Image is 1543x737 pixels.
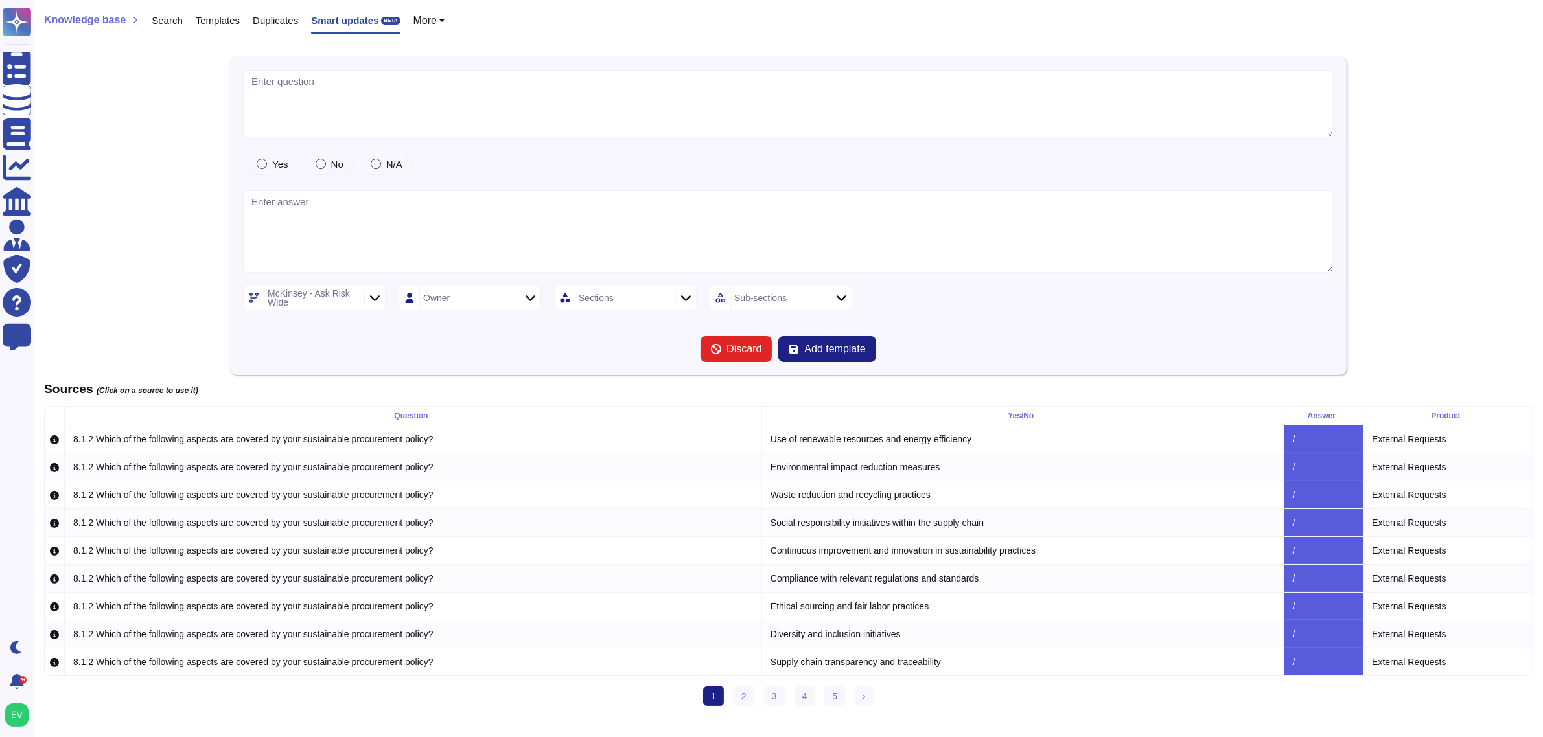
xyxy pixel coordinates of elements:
div: 8.1.2 Which of the following aspects are covered by your sustainable procurement policy? [70,514,756,531]
a: 5 [824,686,845,706]
div: McKinsey - Ask Risk Wide [268,289,361,307]
div: Supply chain transparency and traceability [767,653,1279,670]
span: (Click on a source to use it) [97,386,198,395]
a: 4 [795,686,815,706]
div: Use of renewable resources and energy efficiency [767,431,1279,448]
span: More [413,16,437,26]
div: External Requests [1369,542,1527,559]
div: 8.1.2 Which of the following aspects are covered by your sustainable procurement policy? [70,542,756,559]
div: 8.1.2 Which of the following aspects are covered by your sustainable procurement policy? [70,598,756,615]
div: External Requests [1369,626,1527,642]
div: / [1290,459,1358,475]
div: Ethical sourcing and fair labor practices [767,598,1279,615]
span: Duplicates [253,16,298,25]
div: Continuous improvement and innovation in sustainability practices [767,542,1279,559]
div: 8.1.2 Which of the following aspects are covered by your sustainable procurement policy? [70,653,756,670]
div: External Requests [1369,653,1527,670]
button: Discard [701,336,772,362]
span: Discard [726,344,761,354]
div: / [1290,514,1358,531]
span: N/A [386,159,402,170]
span: Knowledge base [44,15,126,25]
div: Social responsibility initiatives within the supply chain [767,514,1279,531]
a: 2 [734,686,754,706]
div: 8.1.2 Which of the following aspects are covered by your sustainable procurement policy? [70,626,756,642]
span: › [863,691,866,701]
h2: Sources [44,381,1533,396]
div: External Requests [1369,486,1527,503]
div: External Requests [1369,598,1527,615]
div: / [1290,431,1358,448]
button: More [413,16,445,26]
div: External Requests [1369,570,1527,587]
span: Yes [272,159,288,170]
a: 3 [764,686,785,706]
div: 8.1.2 Which of the following aspects are covered by your sustainable procurement policy? [70,570,756,587]
div: 8.1.2 Which of the following aspects are covered by your sustainable procurement policy? [70,459,756,475]
div: BETA [381,17,400,25]
span: No [331,159,343,170]
div: / [1290,570,1358,587]
img: user [5,703,29,727]
div: / [1290,626,1358,642]
div: / [1290,542,1358,559]
button: user [3,701,38,729]
div: / [1290,598,1358,615]
div: Answer [1290,412,1358,420]
div: 9+ [19,676,27,684]
div: Sub-sections [734,293,787,302]
div: Yes/No [767,412,1279,420]
span: Search [152,16,183,25]
button: Add template [778,336,876,362]
div: Waste reduction and recycling practices [767,486,1279,503]
div: External Requests [1369,514,1527,531]
div: External Requests [1369,459,1527,475]
span: Add template [804,344,865,354]
div: 8.1.2 Which of the following aspects are covered by your sustainable procurement policy? [70,486,756,503]
span: Smart updates [311,16,378,25]
div: Question [70,412,756,420]
div: Environmental impact reduction measures [767,459,1279,475]
div: 8.1.2 Which of the following aspects are covered by your sustainable procurement policy? [70,431,756,448]
span: 1 [703,686,724,706]
div: Sections [579,293,614,302]
div: External Requests [1369,431,1527,448]
div: Owner [423,293,450,302]
span: Templates [196,16,240,25]
div: Diversity and inclusion initiatives [767,626,1279,642]
div: Product [1369,412,1527,420]
div: / [1290,486,1358,503]
div: / [1290,653,1358,670]
div: Compliance with relevant regulations and standards [767,570,1279,587]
